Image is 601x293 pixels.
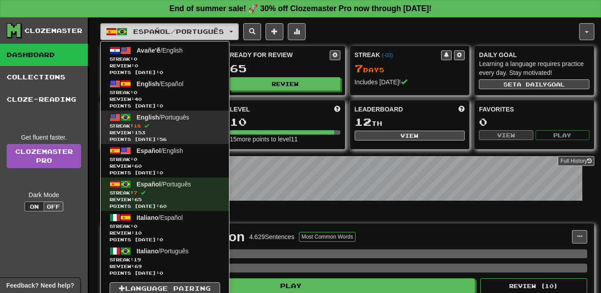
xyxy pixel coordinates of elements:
[479,59,589,77] div: Learning a language requires practice every day. Stay motivated!
[558,156,594,166] button: Full History
[479,105,589,114] div: Favorites
[25,26,82,35] div: Clozemaster
[230,116,340,128] div: 10
[230,105,250,114] span: Level
[355,62,363,74] span: 7
[134,190,137,195] span: 7
[243,23,261,40] button: Search sentences
[101,44,229,77] a: Avañe'ẽ/EnglishStreak:0 Review:0Points [DATE]:0
[44,202,63,211] button: Off
[137,80,184,87] span: / Español
[134,157,137,162] span: 0
[137,214,159,221] span: Italiano
[536,130,589,140] button: Play
[110,256,220,263] span: Streak:
[137,80,159,87] span: English
[355,116,372,128] span: 12
[134,223,137,229] span: 0
[169,4,432,13] strong: End of summer sale! 🚀 30% off Clozemaster Pro now through [DATE]!
[137,181,161,188] span: Español
[110,136,220,143] span: Points [DATE]: 56
[137,214,183,221] span: / Español
[249,232,294,241] div: 4.629 Sentences
[355,63,465,74] div: Day s
[137,147,161,154] span: Español
[137,181,191,188] span: / Português
[101,244,229,278] a: Italiano/PortuguêsStreak:19 Review:69Points [DATE]:0
[110,263,220,270] span: Review: 69
[137,114,159,121] span: English
[134,257,141,262] span: 19
[110,236,220,243] span: Points [DATE]: 0
[7,144,81,168] a: ClozemasterPro
[479,130,533,140] button: View
[110,203,220,210] span: Points [DATE]: 60
[299,232,356,242] button: Most Common Words
[355,78,465,87] div: Includes [DATE]!
[133,28,224,35] span: Español / Português
[6,281,74,290] span: Open feedback widget
[230,50,330,59] div: Ready for Review
[110,223,220,230] span: Streak:
[355,105,403,114] span: Leaderboard
[101,77,229,111] a: English/EspañolStreak:0 Review:40Points [DATE]:0
[110,69,220,76] span: Points [DATE]: 0
[137,248,189,255] span: / Português
[137,147,183,154] span: / English
[110,103,220,109] span: Points [DATE]: 0
[355,116,465,128] div: th
[110,190,220,196] span: Streak:
[137,248,159,255] span: Italiano
[355,131,465,140] button: View
[110,89,220,96] span: Streak:
[458,105,465,114] span: This week in points, UTC
[25,202,44,211] button: On
[134,90,137,95] span: 0
[101,177,229,211] a: Español/PortuguêsStreak:7 Review:65Points [DATE]:60
[110,129,220,136] span: Review: 153
[230,135,340,144] div: 15 more points to level 11
[137,47,161,54] span: Avañe'ẽ
[134,123,141,128] span: 18
[355,50,442,59] div: Streak
[266,23,283,40] button: Add sentence to collection
[517,81,547,87] span: a daily
[110,196,220,203] span: Review: 65
[7,190,81,199] div: Dark Mode
[137,114,189,121] span: / Português
[288,23,306,40] button: More stats
[110,62,220,69] span: Review: 0
[110,56,220,62] span: Streak:
[382,52,393,58] a: (-03)
[230,77,340,91] button: Review
[134,56,137,62] span: 0
[110,96,220,103] span: Review: 40
[110,270,220,276] span: Points [DATE]: 0
[7,133,81,142] div: Get fluent faster.
[479,50,589,59] div: Daily Goal
[110,156,220,163] span: Streak:
[110,163,220,169] span: Review: 60
[101,211,229,244] a: Italiano/EspañolStreak:0 Review:10Points [DATE]:0
[230,63,340,74] div: 65
[101,144,229,177] a: Español/EnglishStreak:0 Review:60Points [DATE]:0
[110,169,220,176] span: Points [DATE]: 0
[100,210,594,219] p: In Progress
[101,111,229,144] a: English/PortuguêsStreak:18 Review:153Points [DATE]:56
[479,116,589,128] div: 0
[110,230,220,236] span: Review: 10
[479,79,589,89] button: Seta dailygoal
[334,105,340,114] span: Score more points to level up
[100,23,239,40] button: Español/Português
[137,47,183,54] span: / English
[110,123,220,129] span: Streak:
